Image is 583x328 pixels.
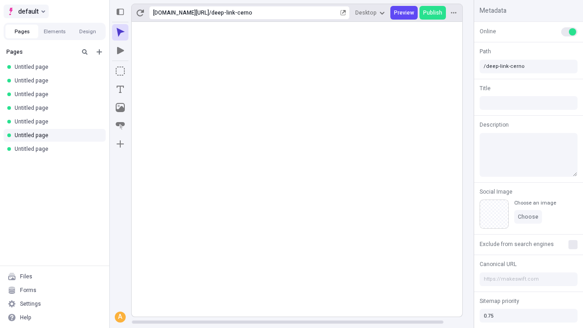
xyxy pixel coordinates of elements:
button: Button [112,118,128,134]
div: A [116,313,125,322]
span: Exclude from search engines [480,240,554,248]
button: Add new [94,46,105,57]
span: default [18,6,39,17]
span: Online [480,27,496,36]
button: Elements [38,25,71,38]
div: Choose an image [514,200,556,206]
span: Publish [423,9,442,16]
span: Path [480,47,491,56]
button: Box [112,63,128,79]
div: Untitled page [15,63,98,71]
span: Desktop [355,9,377,16]
div: Help [20,314,31,321]
div: Untitled page [15,77,98,84]
div: Forms [20,287,36,294]
div: [URL][DOMAIN_NAME] [153,9,209,16]
div: Untitled page [15,91,98,98]
button: Choose [514,210,542,224]
div: / [209,9,211,16]
button: Design [71,25,104,38]
button: Pages [5,25,38,38]
button: Preview [390,6,418,20]
div: Untitled page [15,118,98,125]
div: deep-link-cerno [211,9,338,16]
div: Untitled page [15,132,98,139]
div: Untitled page [15,145,98,153]
button: Text [112,81,128,97]
div: Pages [6,48,76,56]
span: Description [480,121,509,129]
button: Image [112,99,128,116]
div: Settings [20,300,41,307]
span: Social Image [480,188,512,196]
span: Preview [394,9,414,16]
input: https://makeswift.com [480,272,578,286]
span: Sitemap priority [480,297,519,305]
span: Choose [518,213,538,220]
button: Desktop [352,6,389,20]
div: Files [20,273,32,280]
button: Select site [4,5,49,18]
span: Title [480,84,491,92]
div: Untitled page [15,104,98,112]
button: Publish [419,6,446,20]
span: Canonical URL [480,260,517,268]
